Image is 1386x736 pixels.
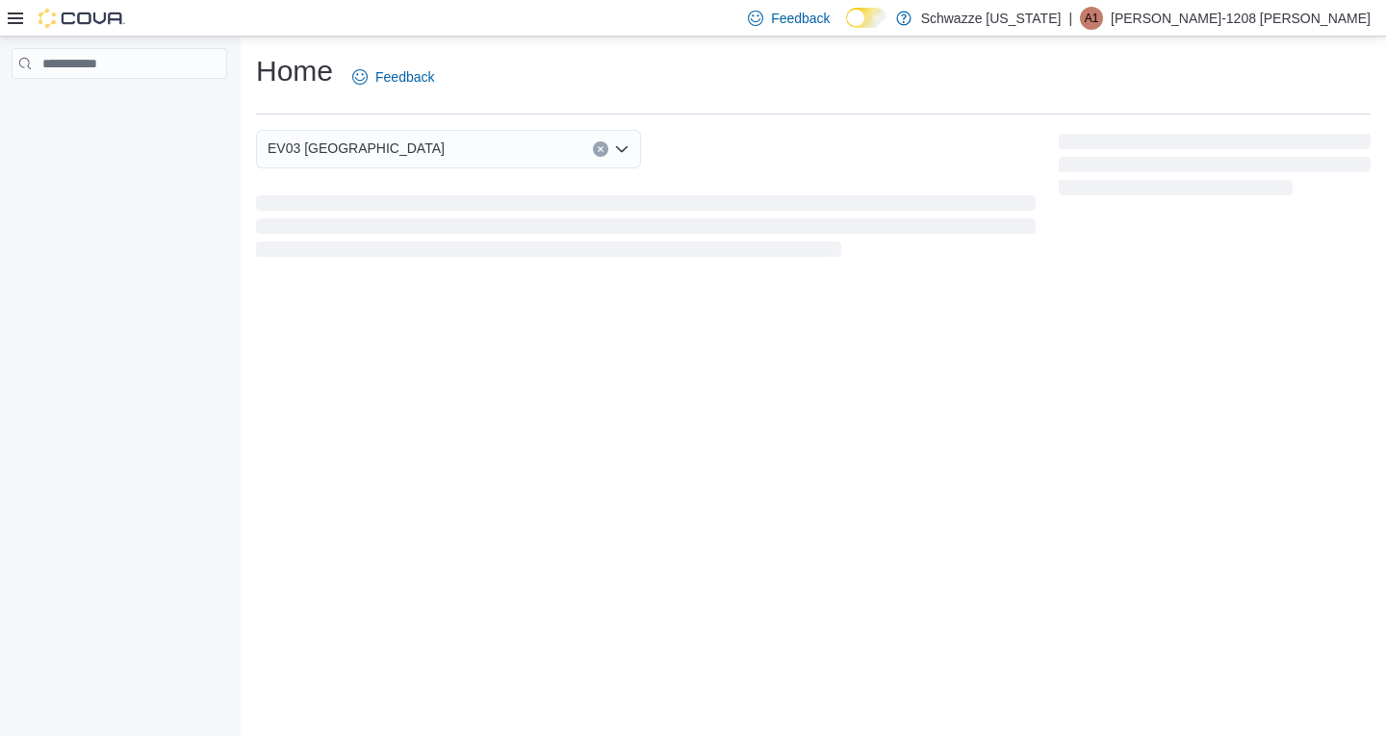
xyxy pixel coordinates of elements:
[38,9,125,28] img: Cova
[268,137,445,160] span: EV03 [GEOGRAPHIC_DATA]
[921,7,1062,30] p: Schwazze [US_STATE]
[1085,7,1099,30] span: A1
[1068,7,1072,30] p: |
[345,58,442,96] a: Feedback
[1080,7,1103,30] div: Arthur-1208 Emsley
[1111,7,1371,30] p: [PERSON_NAME]-1208 [PERSON_NAME]
[593,141,608,157] button: Clear input
[1059,138,1371,199] span: Loading
[375,67,434,87] span: Feedback
[846,8,886,28] input: Dark Mode
[256,52,333,90] h1: Home
[12,83,227,129] nav: Complex example
[771,9,830,28] span: Feedback
[614,141,629,157] button: Open list of options
[846,28,847,29] span: Dark Mode
[256,199,1036,261] span: Loading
